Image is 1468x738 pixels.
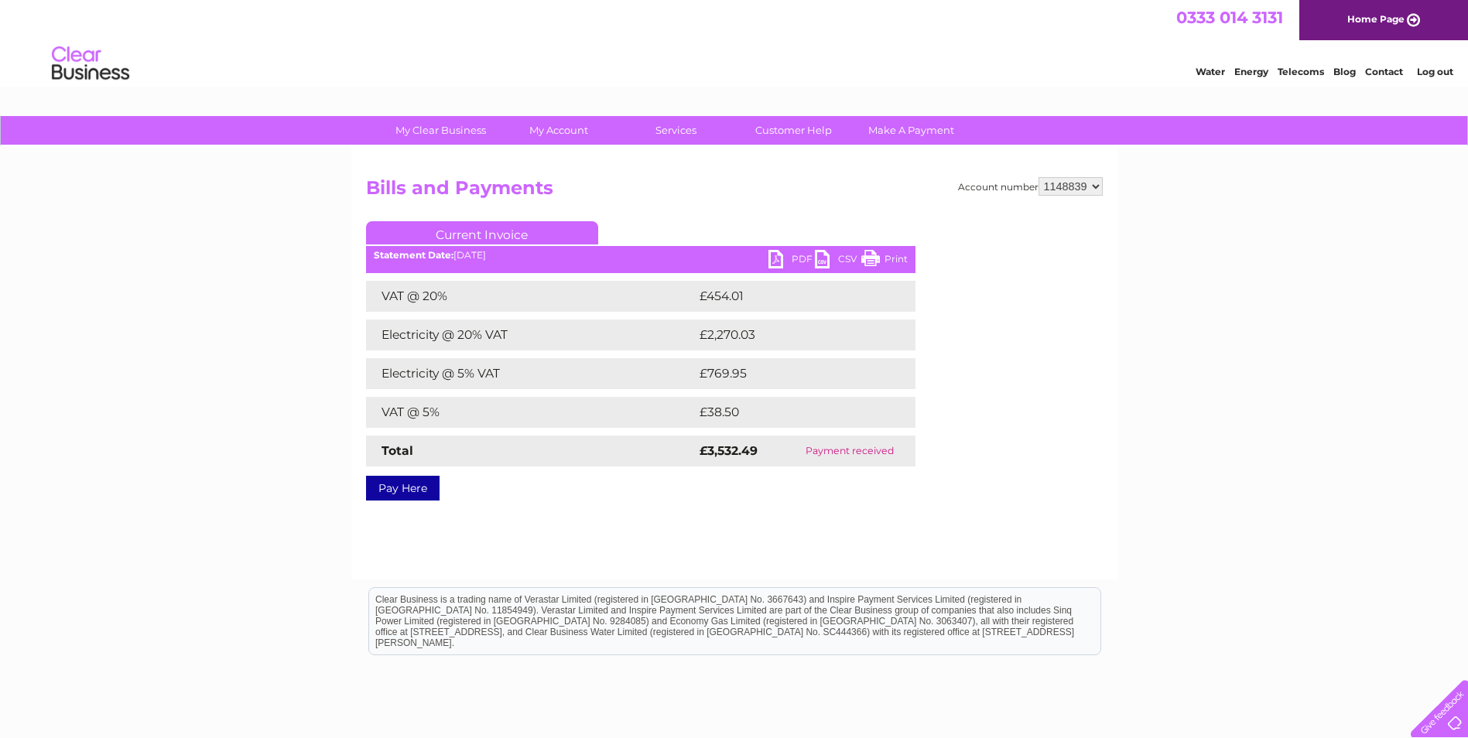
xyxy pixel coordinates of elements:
a: Customer Help [730,116,857,145]
a: Telecoms [1278,66,1324,77]
td: £38.50 [696,397,885,428]
a: Blog [1333,66,1356,77]
strong: £3,532.49 [700,443,758,458]
a: My Account [494,116,622,145]
a: My Clear Business [377,116,505,145]
td: VAT @ 20% [366,281,696,312]
a: Pay Here [366,476,440,501]
td: Electricity @ 5% VAT [366,358,696,389]
img: logo.png [51,40,130,87]
a: Contact [1365,66,1403,77]
a: CSV [815,250,861,272]
td: Electricity @ 20% VAT [366,319,696,350]
div: Account number [958,177,1103,196]
a: Current Invoice [366,221,598,244]
b: Statement Date: [374,249,453,261]
td: Payment received [785,436,915,466]
td: £454.01 [696,281,887,312]
a: Make A Payment [847,116,975,145]
a: Print [861,250,908,272]
strong: Total [382,443,413,458]
h2: Bills and Payments [366,177,1103,207]
a: Energy [1234,66,1268,77]
div: Clear Business is a trading name of Verastar Limited (registered in [GEOGRAPHIC_DATA] No. 3667643... [369,9,1100,75]
a: Log out [1417,66,1453,77]
a: PDF [768,250,815,272]
td: £769.95 [696,358,888,389]
a: Services [612,116,740,145]
a: 0333 014 3131 [1176,8,1283,27]
td: £2,270.03 [696,319,891,350]
td: VAT @ 5% [366,397,696,428]
div: [DATE] [366,250,915,261]
a: Water [1196,66,1225,77]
